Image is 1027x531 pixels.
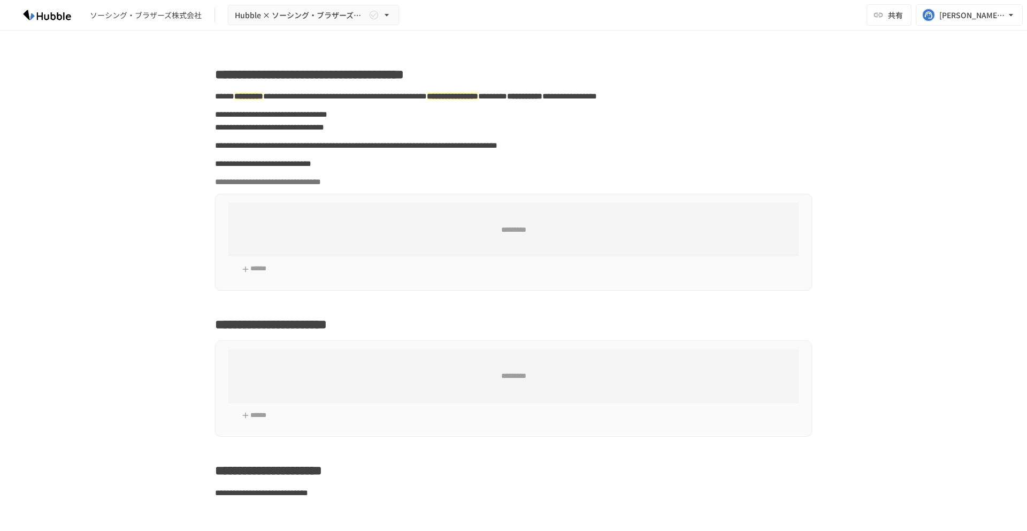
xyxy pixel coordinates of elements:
[888,9,903,21] span: 共有
[90,10,202,21] div: ソーシング・ブラザーズ株式会社
[939,9,1006,22] div: [PERSON_NAME][EMAIL_ADDRESS][PERSON_NAME][DOMAIN_NAME]
[867,4,911,26] button: 共有
[13,6,81,24] img: HzDRNkGCf7KYO4GfwKnzITak6oVsp5RHeZBEM1dQFiQ
[916,4,1023,26] button: [PERSON_NAME][EMAIL_ADDRESS][PERSON_NAME][DOMAIN_NAME]
[235,9,366,22] span: Hubble × ソーシング・ブラザーズ株式会社 オンボーディングプロジェクト
[228,5,399,26] button: Hubble × ソーシング・ブラザーズ株式会社 オンボーディングプロジェクト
